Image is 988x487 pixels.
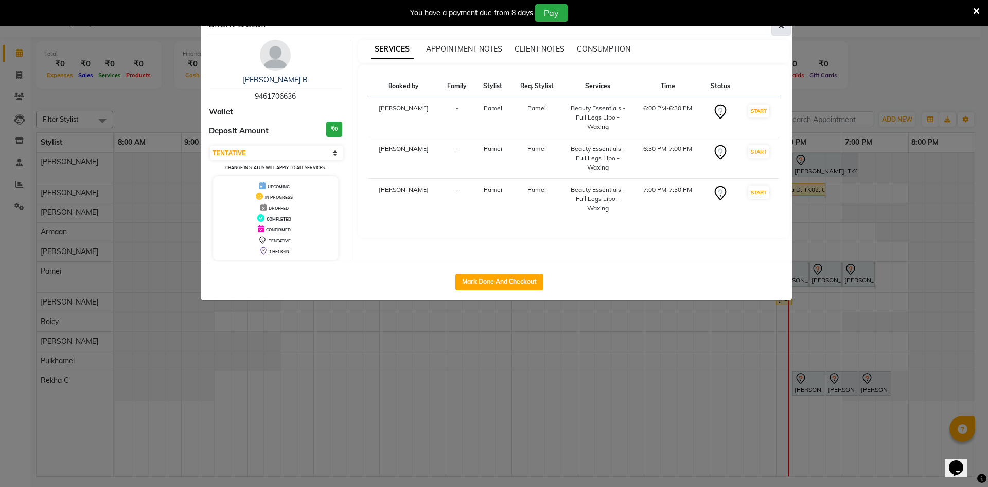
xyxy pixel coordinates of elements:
[945,446,978,477] iframe: chat widget
[527,186,546,193] span: Pamei
[527,104,546,112] span: Pamei
[748,145,769,158] button: START
[266,227,291,232] span: CONFIRMED
[563,75,633,97] th: Services
[511,75,563,97] th: Req. Stylist
[260,40,291,71] img: avatar
[515,44,564,54] span: CLIENT NOTES
[577,44,630,54] span: CONSUMPTION
[569,144,627,172] div: Beauty Essentials - Full Legs Lipo - Waxing
[633,75,702,97] th: Time
[455,274,543,290] button: Mark Done And Checkout
[269,206,289,211] span: DROPPED
[702,75,738,97] th: Status
[439,138,475,179] td: -
[326,122,342,137] h3: ₹0
[439,97,475,138] td: -
[243,75,308,85] a: [PERSON_NAME] B
[569,185,627,213] div: Beauty Essentials - Full Legs Lipo - Waxing
[269,238,291,243] span: TENTATIVE
[484,145,502,153] span: Pamei
[439,179,475,220] td: -
[370,40,414,59] span: SERVICES
[267,216,291,222] span: COMPLETED
[368,179,439,220] td: [PERSON_NAME]
[255,92,296,101] span: 9461706636
[633,138,702,179] td: 6:30 PM-7:00 PM
[633,97,702,138] td: 6:00 PM-6:30 PM
[748,105,769,117] button: START
[268,184,290,189] span: UPCOMING
[368,75,439,97] th: Booked by
[225,165,326,170] small: Change in status will apply to all services.
[439,75,475,97] th: Family
[569,104,627,131] div: Beauty Essentials - Full Legs Lipo - Waxing
[426,44,502,54] span: APPOINTMENT NOTES
[368,97,439,138] td: [PERSON_NAME]
[633,179,702,220] td: 7:00 PM-7:30 PM
[410,8,533,19] div: You have a payment due from 8 days
[368,138,439,179] td: [PERSON_NAME]
[535,4,568,22] button: Pay
[527,145,546,153] span: Pamei
[484,186,502,193] span: Pamei
[475,75,510,97] th: Stylist
[484,104,502,112] span: Pamei
[209,106,233,118] span: Wallet
[748,186,769,199] button: START
[270,249,289,254] span: CHECK-IN
[209,125,269,137] span: Deposit Amount
[265,195,293,200] span: IN PROGRESS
